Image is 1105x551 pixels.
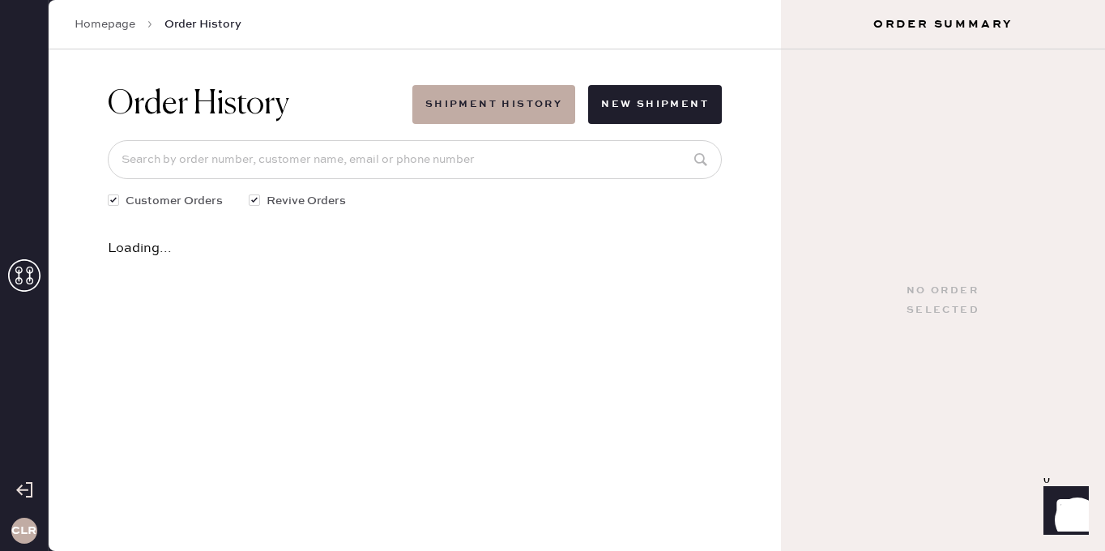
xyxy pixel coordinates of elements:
[781,16,1105,32] h3: Order Summary
[126,192,223,210] span: Customer Orders
[588,85,722,124] button: New Shipment
[164,16,241,32] span: Order History
[11,525,36,536] h3: CLR
[75,16,135,32] a: Homepage
[907,281,979,320] div: No order selected
[108,242,722,255] div: Loading...
[267,192,346,210] span: Revive Orders
[1028,478,1098,548] iframe: Front Chat
[108,85,289,124] h1: Order History
[108,140,722,179] input: Search by order number, customer name, email or phone number
[412,85,575,124] button: Shipment History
